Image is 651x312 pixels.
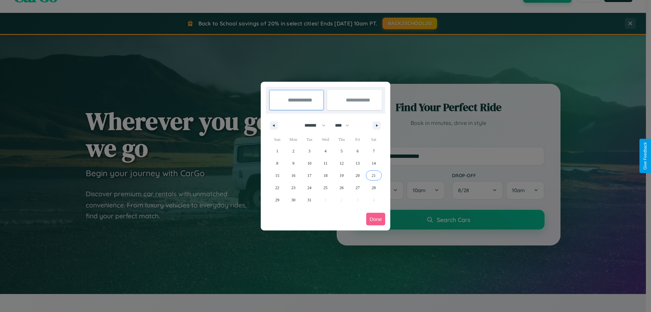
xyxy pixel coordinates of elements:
span: 19 [339,169,343,182]
button: 29 [269,194,285,206]
button: 10 [301,157,317,169]
button: 15 [269,169,285,182]
button: 27 [350,182,366,194]
span: Fri [350,134,366,145]
button: Done [366,213,385,225]
span: 18 [323,169,328,182]
button: 7 [366,145,382,157]
span: 24 [308,182,312,194]
span: 26 [339,182,343,194]
span: 16 [291,169,295,182]
span: 21 [372,169,376,182]
button: 8 [269,157,285,169]
span: 5 [340,145,342,157]
span: 13 [356,157,360,169]
button: 24 [301,182,317,194]
span: 11 [323,157,328,169]
button: 13 [350,157,366,169]
span: 7 [373,145,375,157]
span: 25 [323,182,328,194]
span: 4 [324,145,327,157]
span: 6 [357,145,359,157]
button: 9 [285,157,301,169]
button: 16 [285,169,301,182]
button: 6 [350,145,366,157]
span: 27 [356,182,360,194]
span: 20 [356,169,360,182]
button: 5 [334,145,350,157]
span: 14 [372,157,376,169]
button: 26 [334,182,350,194]
span: Sat [366,134,382,145]
button: 14 [366,157,382,169]
span: 9 [292,157,294,169]
button: 1 [269,145,285,157]
span: 17 [308,169,312,182]
span: 28 [372,182,376,194]
span: 23 [291,182,295,194]
button: 31 [301,194,317,206]
button: 11 [317,157,333,169]
span: 29 [275,194,279,206]
span: 15 [275,169,279,182]
button: 19 [334,169,350,182]
span: 8 [276,157,278,169]
span: Wed [317,134,333,145]
button: 12 [334,157,350,169]
button: 28 [366,182,382,194]
button: 20 [350,169,366,182]
button: 30 [285,194,301,206]
span: Tue [301,134,317,145]
button: 17 [301,169,317,182]
button: 22 [269,182,285,194]
button: 2 [285,145,301,157]
button: 4 [317,145,333,157]
button: 23 [285,182,301,194]
button: 3 [301,145,317,157]
span: 12 [339,157,343,169]
span: 3 [309,145,311,157]
button: 21 [366,169,382,182]
span: 1 [276,145,278,157]
button: 25 [317,182,333,194]
span: 10 [308,157,312,169]
span: Mon [285,134,301,145]
span: 31 [308,194,312,206]
span: Thu [334,134,350,145]
span: 22 [275,182,279,194]
button: 18 [317,169,333,182]
div: Give Feedback [643,142,648,170]
span: Sun [269,134,285,145]
span: 30 [291,194,295,206]
span: 2 [292,145,294,157]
